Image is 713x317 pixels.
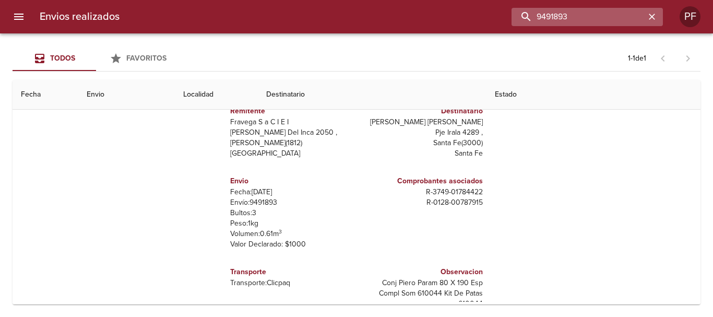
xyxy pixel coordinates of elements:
p: Santa Fe ( 3000 ) [361,138,483,148]
p: R - 3749 - 01784422 [361,187,483,197]
th: Estado [486,80,700,110]
p: [GEOGRAPHIC_DATA] [230,148,352,159]
th: Envio [78,80,175,110]
h6: Destinatario [361,105,483,117]
h6: Remitente [230,105,352,117]
p: Valor Declarado: $ 1000 [230,239,352,250]
div: PF [680,6,700,27]
button: menu [6,4,31,29]
p: Fecha: [DATE] [230,187,352,197]
input: buscar [512,8,645,26]
p: Envío: 9491893 [230,197,352,208]
span: Pagina anterior [650,53,675,63]
p: Fravega S a C I E I [230,117,352,127]
th: Destinatario [258,80,486,110]
span: Pagina siguiente [675,46,700,71]
div: Tabs Envios [13,46,180,71]
p: Transporte: Clicpaq [230,278,352,288]
p: [PERSON_NAME] ( 1812 ) [230,138,352,148]
span: Favoritos [126,54,167,63]
p: Peso: 1 kg [230,218,352,229]
h6: Transporte [230,266,352,278]
p: Santa Fe [361,148,483,159]
p: R - 0128 - 00787915 [361,197,483,208]
p: [PERSON_NAME] Del Inca 2050 , [230,127,352,138]
h6: Comprobantes asociados [361,175,483,187]
p: 1 - 1 de 1 [628,53,646,64]
p: Volumen: 0.61 m [230,229,352,239]
span: Todos [50,54,75,63]
p: Pje Irala 4289 , [361,127,483,138]
h6: Envios realizados [40,8,120,25]
th: Fecha [13,80,78,110]
h6: Envio [230,175,352,187]
p: [PERSON_NAME] [PERSON_NAME] [361,117,483,127]
p: Bultos: 3 [230,208,352,218]
th: Localidad [175,80,258,110]
sup: 3 [279,228,282,235]
h6: Observacion [361,266,483,278]
p: Conj Piero Param 80 X 190 Esp Compl Som 610044 Kit De Patas 610044 [361,278,483,309]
